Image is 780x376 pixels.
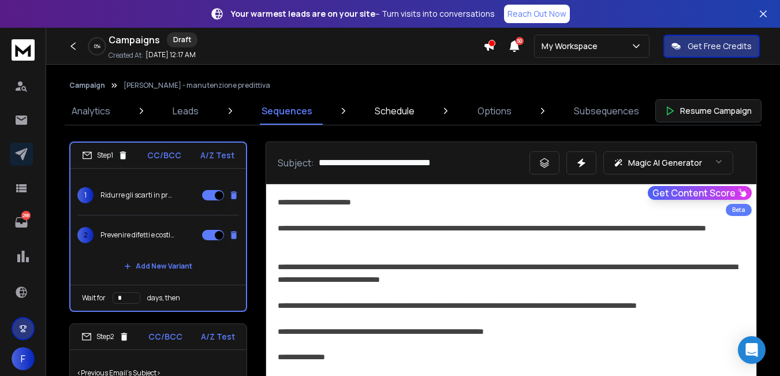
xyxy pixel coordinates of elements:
p: CC/BCC [147,150,181,161]
button: Magic AI Generator [603,151,733,174]
div: Step 1 [82,150,128,161]
button: Campaign [69,81,105,90]
strong: Your warmest leads are on your site [231,8,375,19]
a: Analytics [65,97,117,125]
p: Reach Out Now [507,8,566,20]
a: Sequences [255,97,319,125]
span: 2 [77,227,94,243]
button: Get Free Credits [663,35,760,58]
h1: Campaigns [109,33,160,47]
p: My Workspace [542,40,602,52]
button: Get Content Score [648,186,752,200]
li: Step1CC/BCCA/Z Test1Ridurre gli scarti in produzione2Prevenire difetti e costi extra in produzion... [69,142,247,312]
span: 50 [516,37,524,45]
a: Subsequences [567,97,646,125]
button: F [12,347,35,370]
div: Step 2 [81,332,129,342]
p: [DATE] 12:17 AM [145,50,196,59]
p: Prevenire difetti e costi extra in produzione [100,230,174,240]
p: Sequences [262,104,312,118]
a: Options [471,97,518,125]
p: Subsequences [574,104,639,118]
p: CC/BCC [148,331,182,343]
p: Ridurre gli scarti in produzione [100,191,174,200]
p: 0 % [94,43,100,50]
div: Draft [167,32,197,47]
p: 288 [21,211,31,220]
img: logo [12,39,35,61]
span: 1 [77,187,94,203]
p: A/Z Test [201,331,235,343]
a: 288 [10,211,33,234]
button: Resume Campaign [655,99,762,122]
p: days, then [147,293,180,303]
a: Reach Out Now [504,5,570,23]
a: Leads [166,97,206,125]
p: [PERSON_NAME] - manutenzione predittiva [124,81,270,90]
p: – Turn visits into conversations [231,8,495,20]
p: Get Free Credits [688,40,752,52]
div: Beta [726,204,752,216]
p: Schedule [375,104,415,118]
p: Wait for [82,293,106,303]
p: Subject: [278,156,314,170]
p: Created At: [109,51,143,60]
p: Options [477,104,512,118]
p: Magic AI Generator [628,157,702,169]
a: Schedule [368,97,421,125]
div: Open Intercom Messenger [738,336,766,364]
p: A/Z Test [200,150,234,161]
button: Add New Variant [115,255,201,278]
p: Analytics [72,104,110,118]
p: Leads [173,104,199,118]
